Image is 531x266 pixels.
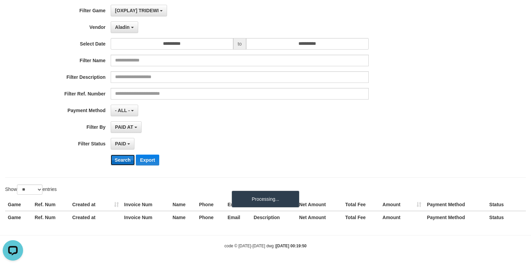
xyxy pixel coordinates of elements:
th: Total Fee [343,198,380,211]
th: Amount [380,211,424,224]
button: Aladin [111,21,138,33]
small: code © [DATE]-[DATE] dwg | [224,244,307,248]
button: - ALL - [111,105,138,116]
strong: [DATE] 00:19:50 [276,244,307,248]
th: Ref. Num [32,198,70,211]
span: - ALL - [115,108,130,113]
th: Total Fee [343,211,380,224]
span: PAID AT [115,124,133,130]
button: Export [136,155,159,165]
th: Invoice Num [122,198,170,211]
th: Ref. Num [32,211,70,224]
select: Showentries [17,184,42,195]
th: Phone [196,198,225,211]
span: Aladin [115,24,130,30]
span: PAID [115,141,126,146]
label: Show entries [5,184,57,195]
button: Search [111,155,135,165]
button: PAID [111,138,134,149]
th: Name [170,211,196,224]
th: Net Amount [296,198,343,211]
th: Game [5,211,32,224]
th: Payment Method [424,198,487,211]
th: Game [5,198,32,211]
th: Description [251,211,296,224]
th: Amount [380,198,424,211]
button: PAID AT [111,121,142,133]
button: [OXPLAY] TRIDEWI [111,5,167,16]
span: to [233,38,246,50]
th: Invoice Num [122,211,170,224]
th: Email [225,198,251,211]
span: [OXPLAY] TRIDEWI [115,8,159,13]
th: Email [225,211,251,224]
th: Status [487,198,526,211]
th: Payment Method [424,211,487,224]
th: Name [170,198,196,211]
button: Open LiveChat chat widget [3,3,23,23]
th: Phone [196,211,225,224]
th: Created at [70,198,122,211]
th: Created at [70,211,122,224]
th: Status [487,211,526,224]
th: Net Amount [296,211,343,224]
div: Processing... [232,191,299,208]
